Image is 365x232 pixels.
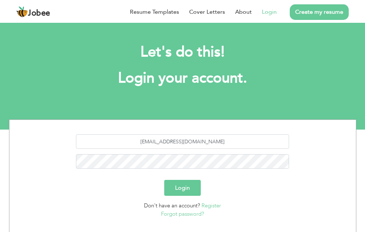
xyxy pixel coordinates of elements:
[235,8,252,16] a: About
[201,202,221,209] a: Register
[16,6,28,18] img: jobee.io
[144,202,200,209] span: Don't have an account?
[189,8,225,16] a: Cover Letters
[164,180,201,196] button: Login
[290,4,349,20] a: Create my resume
[161,210,204,218] a: Forgot password?
[16,6,50,18] a: Jobee
[76,134,289,149] input: Email
[262,8,277,16] a: Login
[28,9,50,17] span: Jobee
[62,69,304,88] h1: Login your account.
[62,43,304,62] h2: Let's do this!
[130,8,179,16] a: Resume Templates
